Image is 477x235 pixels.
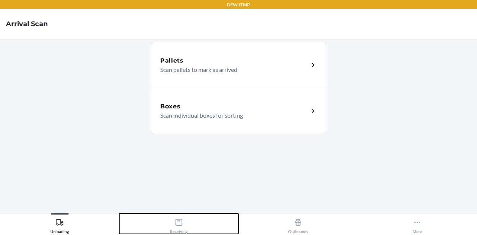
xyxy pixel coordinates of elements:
[50,215,69,234] div: Unloading
[170,215,188,234] div: Receiving
[288,215,308,234] div: Outbounds
[358,213,477,234] button: More
[227,1,250,8] p: DFW1TMP
[238,213,358,234] button: Outbounds
[151,42,326,88] a: PalletsScan pallets to mark as arrived
[160,111,303,120] p: Scan individual boxes for sorting
[160,56,184,65] h5: Pallets
[160,65,303,74] p: Scan pallets to mark as arrived
[413,215,422,234] div: More
[160,102,181,111] h5: Boxes
[119,213,238,234] button: Receiving
[6,19,48,29] h4: Arrival Scan
[151,88,326,134] a: BoxesScan individual boxes for sorting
